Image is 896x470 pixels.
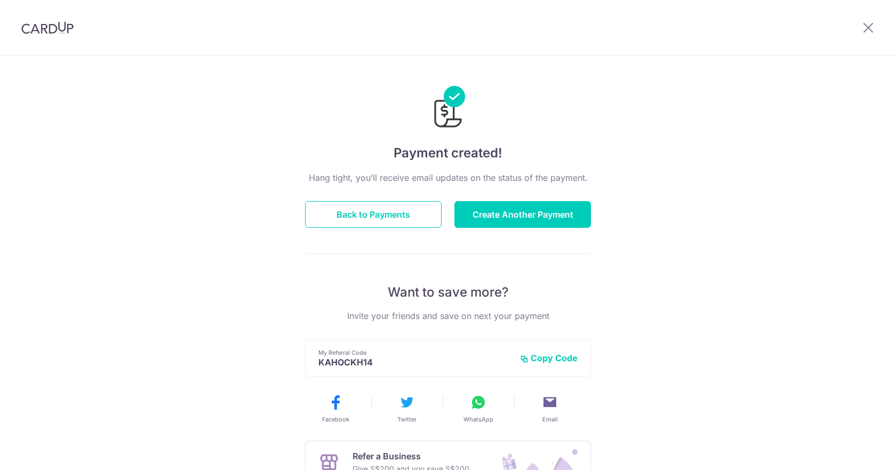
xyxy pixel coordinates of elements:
p: Refer a Business [353,450,469,463]
button: Email [518,394,581,424]
button: WhatsApp [447,394,510,424]
p: Invite your friends and save on next your payment [305,309,591,322]
img: CardUp [21,21,74,34]
button: Copy Code [520,353,578,363]
span: WhatsApp [463,415,493,424]
p: My Referral Code [318,348,511,357]
img: Payments [431,86,465,131]
span: Facebook [322,415,349,424]
button: Back to Payments [305,201,442,228]
button: Create Another Payment [454,201,591,228]
span: Twitter [397,415,417,424]
span: Email [542,415,558,424]
button: Facebook [304,394,367,424]
p: KAHOCKH14 [318,357,511,368]
h4: Payment created! [305,144,591,163]
p: Hang tight, you’ll receive email updates on the status of the payment. [305,171,591,184]
button: Twitter [375,394,438,424]
p: Want to save more? [305,284,591,301]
